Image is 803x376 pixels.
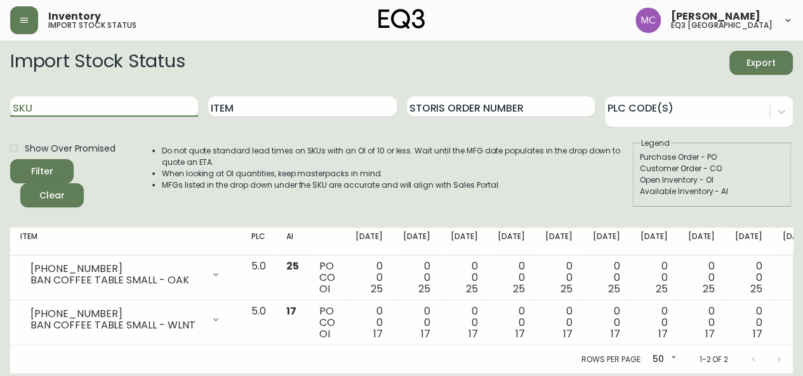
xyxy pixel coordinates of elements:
[30,308,203,320] div: [PHONE_NUMBER]
[735,306,762,340] div: 0 0
[593,306,620,340] div: 0 0
[418,282,430,296] span: 25
[403,306,430,340] div: 0 0
[640,163,785,174] div: Customer Order - CO
[465,282,477,296] span: 25
[319,327,330,341] span: OI
[241,301,276,346] td: 5.0
[319,261,335,295] div: PO CO
[286,259,299,273] span: 25
[10,51,185,75] h2: Import Stock Status
[535,228,583,256] th: [DATE]
[371,282,383,296] span: 25
[30,320,203,331] div: BAN COFFEE TABLE SMALL - WLNT
[640,152,785,163] div: Purchase Order - PO
[373,327,383,341] span: 17
[647,349,679,370] div: 50
[750,282,762,296] span: 25
[25,142,116,155] span: Show Over Promised
[581,354,642,365] p: Rows per page:
[48,11,101,22] span: Inventory
[355,306,383,340] div: 0 0
[393,228,441,256] th: [DATE]
[640,306,668,340] div: 0 0
[441,228,488,256] th: [DATE]
[611,327,620,341] span: 17
[468,327,477,341] span: 17
[640,138,671,149] legend: Legend
[687,261,715,295] div: 0 0
[241,228,276,256] th: PLC
[735,261,762,295] div: 0 0
[513,282,525,296] span: 25
[276,228,309,256] th: AI
[593,261,620,295] div: 0 0
[729,51,793,75] button: Export
[48,22,136,29] h5: import stock status
[498,261,525,295] div: 0 0
[345,228,393,256] th: [DATE]
[10,159,74,183] button: Filter
[671,11,760,22] span: [PERSON_NAME]
[608,282,620,296] span: 25
[451,306,478,340] div: 0 0
[286,304,296,318] span: 17
[488,228,535,256] th: [DATE]
[515,327,525,341] span: 17
[545,306,573,340] div: 0 0
[20,261,231,288] div: [PHONE_NUMBER]BAN COFFEE TABLE SMALL - OAK
[545,261,573,295] div: 0 0
[561,282,573,296] span: 25
[162,168,632,179] li: When looking at OI quantities, keep masterpacks in mind.
[703,282,715,296] span: 25
[677,228,725,256] th: [DATE]
[30,263,203,275] div: [PHONE_NUMBER]
[30,188,74,204] span: Clear
[635,8,661,33] img: 6dbdb61c5655a9a555815750a11666cc
[725,228,773,256] th: [DATE]
[378,9,425,29] img: logo
[162,145,632,168] li: Do not quote standard lead times on SKUs with an OI of 10 or less. Wait until the MFG date popula...
[31,164,53,179] div: Filter
[10,228,241,256] th: Item
[655,282,667,296] span: 25
[583,228,630,256] th: [DATE]
[319,306,335,340] div: PO CO
[241,256,276,301] td: 5.0
[658,327,667,341] span: 17
[421,327,430,341] span: 17
[563,327,573,341] span: 17
[162,179,632,191] li: MFGs listed in the drop down under the SKU are accurate and will align with Sales Portal.
[30,275,203,286] div: BAN COFFEE TABLE SMALL - OAK
[640,186,785,197] div: Available Inventory - AI
[740,55,783,71] span: Export
[671,22,773,29] h5: eq3 [GEOGRAPHIC_DATA]
[640,174,785,186] div: Open Inventory - OI
[498,306,525,340] div: 0 0
[403,261,430,295] div: 0 0
[705,327,715,341] span: 17
[630,228,678,256] th: [DATE]
[20,183,84,207] button: Clear
[687,306,715,340] div: 0 0
[355,261,383,295] div: 0 0
[319,282,330,296] span: OI
[699,354,728,365] p: 1-2 of 2
[20,306,231,334] div: [PHONE_NUMBER]BAN COFFEE TABLE SMALL - WLNT
[451,261,478,295] div: 0 0
[640,261,668,295] div: 0 0
[753,327,762,341] span: 17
